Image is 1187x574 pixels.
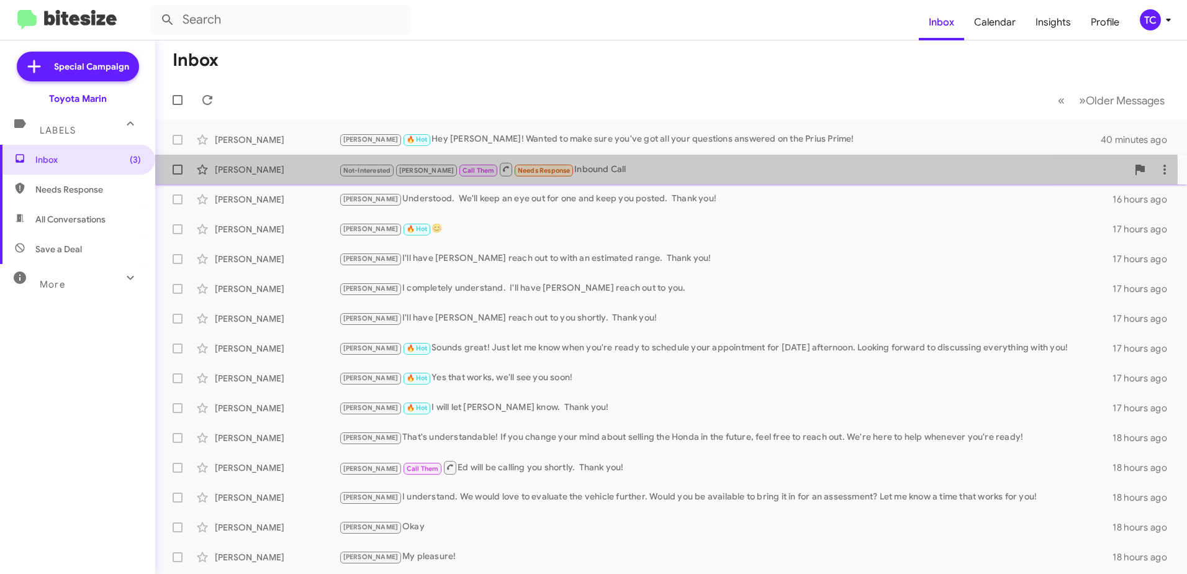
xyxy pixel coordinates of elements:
[1050,88,1072,113] button: Previous
[1113,462,1177,474] div: 18 hours ago
[1113,521,1177,534] div: 18 hours ago
[1058,93,1065,108] span: «
[343,493,399,501] span: [PERSON_NAME]
[1026,4,1081,40] a: Insights
[215,432,339,444] div: [PERSON_NAME]
[215,462,339,474] div: [PERSON_NAME]
[463,166,495,175] span: Call Them
[339,430,1113,445] div: That's understandable! If you change your mind about selling the Honda in the future, feel free t...
[1113,432,1177,444] div: 18 hours ago
[339,192,1113,206] div: Understood. We'll keep an eye out for one and keep you posted. Thank you!
[339,162,1127,177] div: Inbound Call
[150,5,411,35] input: Search
[1113,312,1177,325] div: 17 hours ago
[339,311,1113,326] div: I'll have [PERSON_NAME] reach out to you shortly. Thank you!
[407,344,428,352] span: 🔥 Hot
[518,166,571,175] span: Needs Response
[1113,402,1177,414] div: 17 hours ago
[339,132,1103,147] div: Hey [PERSON_NAME]! Wanted to make sure you've got all your questions answered on the Prius Prime!
[215,223,339,235] div: [PERSON_NAME]
[339,252,1113,266] div: I'll have [PERSON_NAME] reach out to with an estimated range. Thank you!
[339,550,1113,564] div: My pleasure!
[343,135,399,143] span: [PERSON_NAME]
[1113,283,1177,295] div: 17 hours ago
[1072,88,1172,113] button: Next
[343,195,399,203] span: [PERSON_NAME]
[40,125,76,136] span: Labels
[919,4,964,40] a: Inbox
[1113,551,1177,563] div: 18 hours ago
[407,225,428,233] span: 🔥 Hot
[339,520,1113,534] div: Okay
[1113,372,1177,385] div: 17 hours ago
[215,402,339,414] div: [PERSON_NAME]
[964,4,1026,40] a: Calendar
[215,193,339,206] div: [PERSON_NAME]
[35,243,82,255] span: Save a Deal
[1081,4,1129,40] a: Profile
[339,401,1113,415] div: I will let [PERSON_NAME] know. Thank you!
[130,153,141,166] span: (3)
[339,341,1113,355] div: Sounds great! Just let me know when you're ready to schedule your appointment for [DATE] afternoo...
[215,491,339,504] div: [PERSON_NAME]
[49,93,107,105] div: Toyota Marin
[1113,491,1177,504] div: 18 hours ago
[1051,88,1172,113] nav: Page navigation example
[343,553,399,561] span: [PERSON_NAME]
[215,342,339,355] div: [PERSON_NAME]
[343,404,399,412] span: [PERSON_NAME]
[1113,342,1177,355] div: 17 hours ago
[343,523,399,531] span: [PERSON_NAME]
[339,371,1113,385] div: Yes that works, we'll see you soon!
[17,52,139,81] a: Special Campaign
[343,166,391,175] span: Not-Interested
[215,134,339,146] div: [PERSON_NAME]
[35,213,106,225] span: All Conversations
[54,60,129,73] span: Special Campaign
[35,153,141,166] span: Inbox
[339,281,1113,296] div: I completely understand. I'll have [PERSON_NAME] reach out to you.
[1103,134,1177,146] div: 40 minutes ago
[339,490,1113,504] div: I understand. We would love to evaluate the vehicle further. Would you be available to bring it i...
[1086,94,1165,107] span: Older Messages
[1113,193,1177,206] div: 16 hours ago
[215,163,339,176] div: [PERSON_NAME]
[343,434,399,442] span: [PERSON_NAME]
[407,374,428,382] span: 🔥 Hot
[343,344,399,352] span: [PERSON_NAME]
[215,253,339,265] div: [PERSON_NAME]
[343,374,399,382] span: [PERSON_NAME]
[343,255,399,263] span: [PERSON_NAME]
[173,50,219,70] h1: Inbox
[215,521,339,534] div: [PERSON_NAME]
[215,372,339,385] div: [PERSON_NAME]
[1140,9,1161,30] div: TC
[35,183,141,196] span: Needs Response
[339,222,1113,236] div: 😊
[407,135,428,143] span: 🔥 Hot
[1113,223,1177,235] div: 17 hours ago
[407,465,439,473] span: Call Them
[1079,93,1086,108] span: »
[399,166,454,175] span: [PERSON_NAME]
[343,465,399,473] span: [PERSON_NAME]
[1113,253,1177,265] div: 17 hours ago
[407,404,428,412] span: 🔥 Hot
[343,225,399,233] span: [PERSON_NAME]
[215,312,339,325] div: [PERSON_NAME]
[215,283,339,295] div: [PERSON_NAME]
[339,460,1113,475] div: Ed will be calling you shortly. Thank you!
[40,279,65,290] span: More
[343,314,399,322] span: [PERSON_NAME]
[1129,9,1173,30] button: TC
[343,285,399,293] span: [PERSON_NAME]
[215,551,339,563] div: [PERSON_NAME]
